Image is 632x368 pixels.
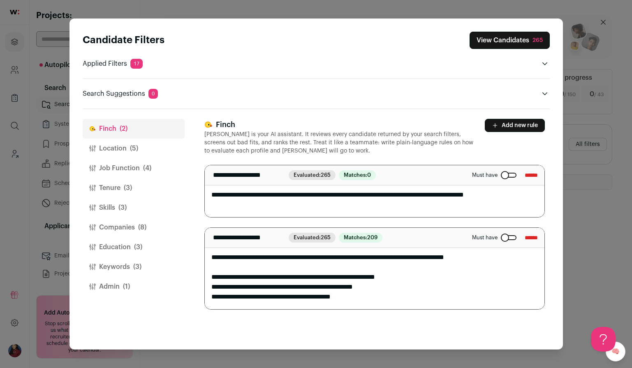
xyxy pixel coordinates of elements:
iframe: Help Scout Beacon - Open [591,327,616,352]
span: 265 [321,235,331,240]
button: Education(3) [83,237,185,257]
span: 265 [321,172,331,178]
button: Companies(8) [83,218,185,237]
span: (3) [134,242,142,252]
span: (2) [120,124,127,134]
span: 0 [148,89,158,99]
p: [PERSON_NAME] is your AI assistant. It reviews every candidate returned by your search filters, s... [204,130,475,155]
span: Evaluated: [289,233,336,243]
button: Tenure(3) [83,178,185,198]
button: Finch(2) [83,119,185,139]
button: Job Function(4) [83,158,185,178]
strong: Candidate Filters [83,35,164,45]
button: Keywords(3) [83,257,185,277]
span: Matches: [339,233,382,243]
span: (3) [133,262,141,272]
span: (3) [124,183,132,193]
h3: Finch [204,119,475,130]
button: Close search preferences [470,32,550,49]
span: (8) [138,222,146,232]
span: 17 [130,59,143,69]
button: Location(5) [83,139,185,158]
span: Must have [472,234,498,241]
span: 209 [367,235,377,240]
span: (3) [118,203,127,213]
button: Open applied filters [540,59,550,69]
span: (4) [143,163,151,173]
button: Skills(3) [83,198,185,218]
span: (1) [123,282,130,292]
span: 0 [367,172,371,178]
p: Applied Filters [83,59,143,69]
span: Matches: [339,170,376,180]
a: 🧠 [606,342,625,361]
span: (5) [130,143,138,153]
div: 265 [532,36,543,44]
span: Must have [472,172,498,178]
button: Add new rule [485,119,545,132]
p: Search Suggestions [83,89,158,99]
button: Admin(1) [83,277,185,296]
span: Evaluated: [289,170,336,180]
